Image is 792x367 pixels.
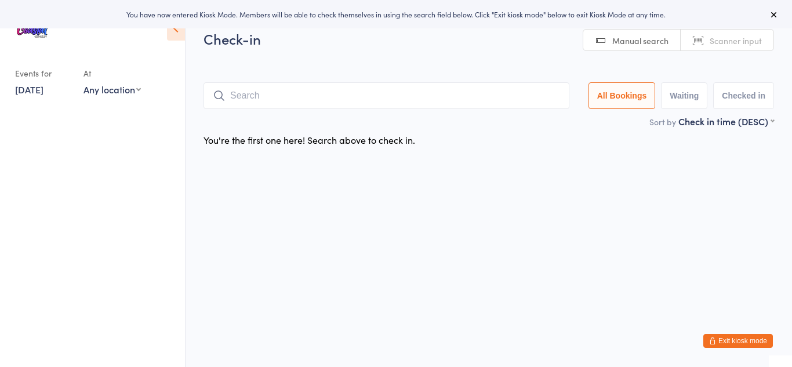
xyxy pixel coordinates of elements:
div: You have now entered Kiosk Mode. Members will be able to check themselves in using the search fie... [19,9,773,19]
span: Manual search [612,35,669,46]
div: Check in time (DESC) [678,115,774,128]
div: Any location [83,83,141,96]
label: Sort by [649,116,676,128]
button: Waiting [661,82,707,109]
button: Exit kiosk mode [703,334,773,348]
span: Scanner input [710,35,762,46]
img: Coastal All-Stars [12,9,55,52]
div: Events for [15,64,72,83]
a: [DATE] [15,83,43,96]
button: All Bookings [588,82,656,109]
div: At [83,64,141,83]
input: Search [204,82,569,109]
button: Checked in [713,82,774,109]
h2: Check-in [204,29,774,48]
div: You're the first one here! Search above to check in. [204,133,415,146]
